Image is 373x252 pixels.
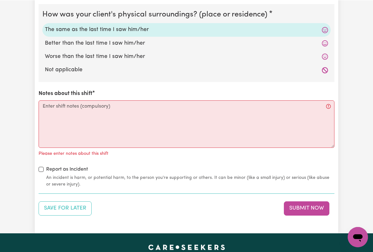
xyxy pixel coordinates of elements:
small: An incident is harm, or potential harm, to the person you're supporting or others. It can be mino... [46,174,334,187]
label: Worse than the last time I saw him/her [45,52,328,60]
label: Report as Incident [46,165,88,173]
legend: How was your client's physical surroundings? (place or residence) [42,9,270,20]
button: Submit your job report [284,201,329,215]
p: Please enter notes about this shift [39,150,108,157]
button: Save your job report [39,201,92,215]
a: Careseekers home page [148,244,225,249]
label: The same as the last time I saw him/her [45,25,328,34]
label: Not applicable [45,66,328,74]
label: Notes about this shift [39,89,92,98]
iframe: Button to launch messaging window [348,227,368,247]
label: Better than the last time I saw him/her [45,39,328,47]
